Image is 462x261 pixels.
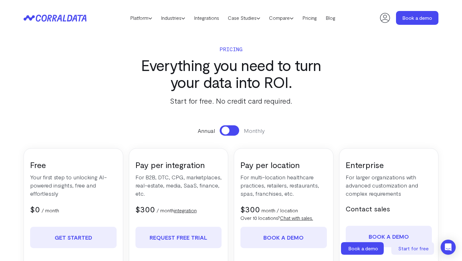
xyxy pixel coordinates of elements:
p: For multi-location healthcare practices, retailers, restaurants, spas, franchises, etc. [240,173,327,198]
a: integration [174,207,197,213]
span: $300 [135,204,155,214]
p: For B2B, DTC, CPG, marketplaces, real-estate, media, SaaS, finance, etc. [135,173,222,198]
p: / month [157,207,197,214]
a: Chat with sales. [280,215,313,221]
a: Platform [126,13,157,23]
p: Your first step to unlocking AI-powered insights, free and effortlessly [30,173,117,198]
a: Compare [265,13,298,23]
a: Book a demo [396,11,438,25]
h3: Enterprise [346,160,432,170]
a: Book a demo [240,227,327,248]
h5: Contact sales [346,204,432,213]
a: Pricing [298,13,321,23]
a: REQUEST FREE TRIAL [135,227,222,248]
span: $300 [240,204,260,214]
p: Over 10 locations? [240,214,327,222]
a: Case Studies [223,13,265,23]
a: Get Started [30,227,117,248]
div: Open Intercom Messenger [441,240,456,255]
p: / month [41,207,59,214]
p: For larger organizations with advanced customization and complex requirements [346,173,432,198]
h3: Free [30,160,117,170]
a: Industries [157,13,190,23]
a: Integrations [190,13,223,23]
p: month / location [261,207,298,214]
span: $0 [30,204,40,214]
a: Start for free [391,242,435,255]
h3: Everything you need to turn your data into ROI. [129,57,333,90]
p: Pricing [129,45,333,53]
p: Start for free. No credit card required. [129,95,333,106]
span: Book a demo [348,245,378,251]
a: Book a demo [341,242,385,255]
span: Monthly [244,127,265,135]
h3: Pay per location [240,160,327,170]
span: Annual [198,127,215,135]
a: Blog [321,13,340,23]
span: Start for free [398,245,429,251]
h3: Pay per integration [135,160,222,170]
a: Book a demo [346,226,432,247]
